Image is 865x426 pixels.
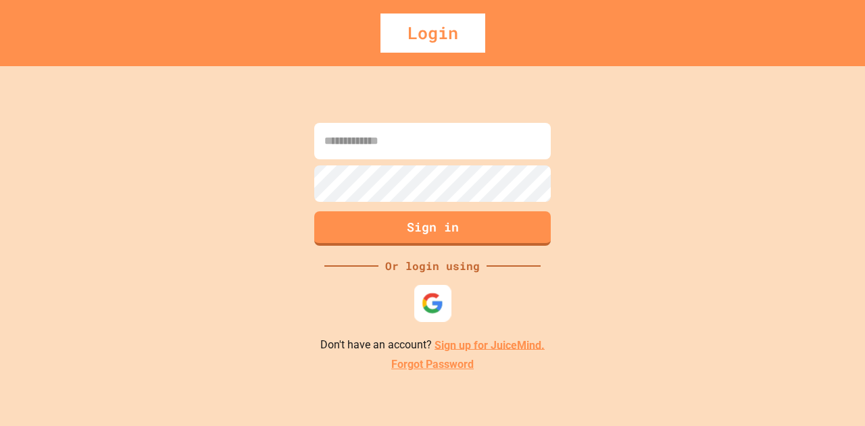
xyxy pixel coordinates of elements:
a: Forgot Password [391,356,474,373]
button: Sign in [314,211,551,246]
a: Sign up for JuiceMind. [435,338,545,351]
p: Don't have an account? [320,337,545,354]
div: Login [380,14,485,53]
div: Or login using [378,258,487,274]
img: google-icon.svg [422,292,444,314]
